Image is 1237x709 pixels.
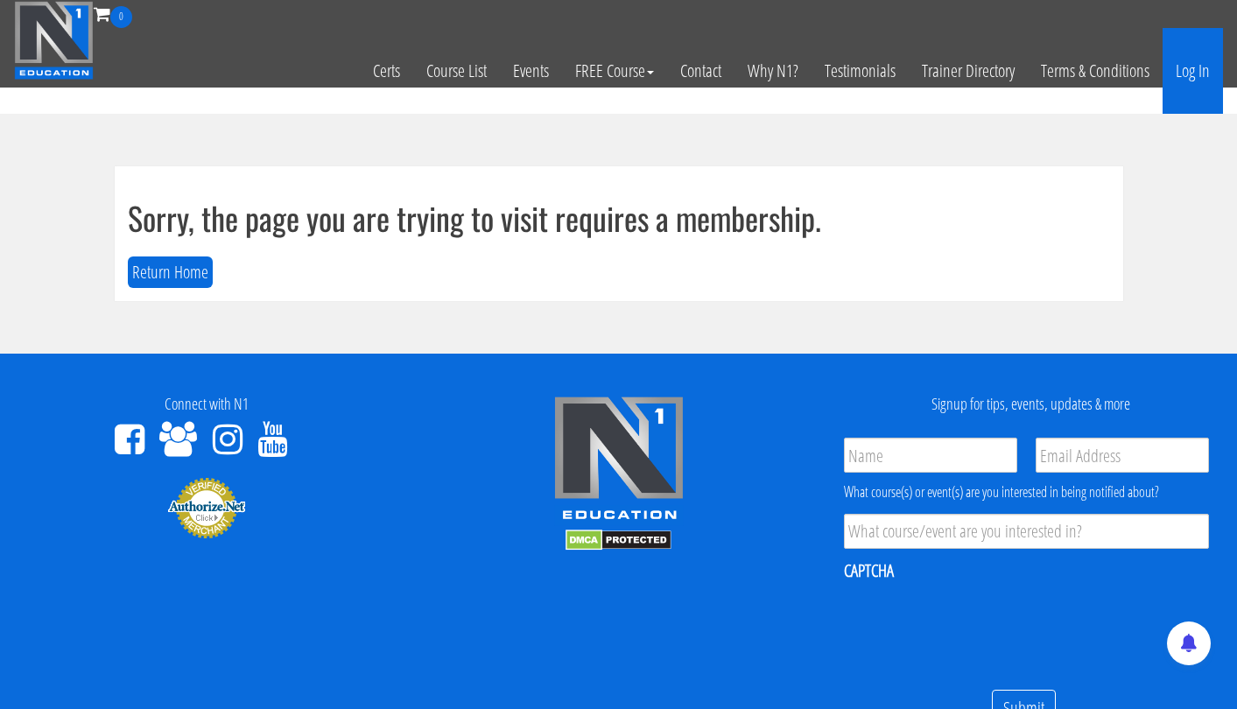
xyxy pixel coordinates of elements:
[734,28,812,114] a: Why N1?
[667,28,734,114] a: Contact
[1028,28,1163,114] a: Terms & Conditions
[13,396,399,413] h4: Connect with N1
[360,28,413,114] a: Certs
[1163,28,1223,114] a: Log In
[562,28,667,114] a: FREE Course
[566,530,671,551] img: DMCA.com Protection Status
[553,396,685,525] img: n1-edu-logo
[128,256,213,289] button: Return Home
[844,559,894,582] label: CAPTCHA
[14,1,94,80] img: n1-education
[844,514,1209,549] input: What course/event are you interested in?
[812,28,909,114] a: Testimonials
[909,28,1028,114] a: Trainer Directory
[1036,438,1209,473] input: Email Address
[413,28,500,114] a: Course List
[844,438,1017,473] input: Name
[94,2,132,25] a: 0
[167,476,246,539] img: Authorize.Net Merchant - Click to Verify
[844,481,1209,502] div: What course(s) or event(s) are you interested in being notified about?
[128,200,1110,235] h1: Sorry, the page you are trying to visit requires a membership.
[110,6,132,28] span: 0
[838,396,1224,413] h4: Signup for tips, events, updates & more
[844,593,1110,662] iframe: reCAPTCHA
[500,28,562,114] a: Events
